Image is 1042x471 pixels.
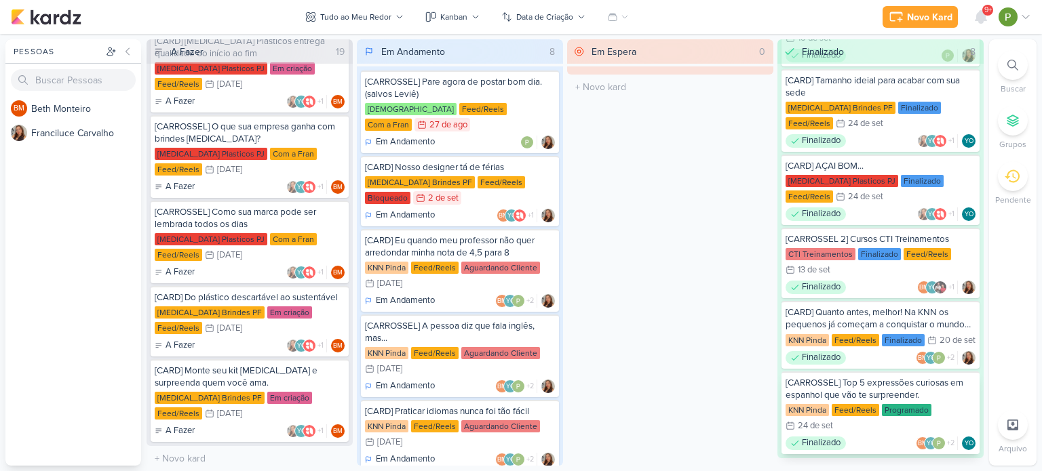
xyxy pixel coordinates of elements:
div: Feed/Reels [478,176,525,188]
div: Pessoas [11,45,103,58]
div: [MEDICAL_DATA] Brindes PF [155,306,265,319]
div: KNN Pinda [365,347,408,359]
img: Franciluce Carvalho [286,266,300,279]
div: Responsável: Beth Monteiro [331,95,345,108]
div: [CARROSSEL] Como sua marca pode ser lembrada todos os dias [155,206,345,230]
div: [MEDICAL_DATA] Plasticos PJ [786,175,898,187]
div: Yasmin Oliveira [294,339,308,352]
div: [CARD] Monte seu kit Allegra e surpreenda quem você ama. [155,365,345,389]
div: Beth Monteiro [331,180,345,194]
p: YO [928,285,937,291]
div: Responsável: Franciluce Carvalho [962,281,976,294]
div: [CARD] Tamanho ideial para acabar com sua sede [786,75,976,99]
div: Responsável: Beth Monteiro [331,339,345,352]
div: Responsável: Beth Monteiro [331,266,345,279]
div: Responsável: Franciluce Carvalho [541,209,555,222]
div: Yasmin Oliveira [294,95,308,108]
div: [CARROSSEL] Pare agora de postar bom dia. (salvos Leviê) [365,76,555,100]
div: Colaboradores: Paloma Paixão Designer [520,136,537,149]
div: Responsável: Franciluce Carvalho [541,294,555,308]
div: KNN Pinda [786,334,829,346]
div: Yasmin Oliveira [503,453,517,466]
div: Colaboradores: Beth Monteiro, Yasmin Oliveira, cti direção, Paloma Paixão Designer [917,281,958,294]
input: Buscar Pessoas [11,69,136,91]
p: YO [297,343,306,350]
div: Feed/Reels [459,103,507,115]
div: KNN Pinda [786,404,829,416]
div: Em Andamento [365,380,435,393]
div: Colaboradores: Beth Monteiro, Yasmin Oliveira, Paloma Paixão Designer, knnpinda@gmail.com, financ... [916,436,958,450]
div: [CARROSSEL] O que sua empresa ganha com brindes Allegra? [155,121,345,145]
div: F r a n c i l u c e C a r v a l h o [31,126,141,140]
div: Programado [882,404,931,416]
div: Colaboradores: Beth Monteiro, Yasmin Oliveira, Paloma Paixão Designer, knnpinda@gmail.com, financ... [495,294,537,308]
div: Em Andamento [381,45,445,59]
div: Responsável: Yasmin Oliveira [962,436,976,450]
div: Colaboradores: Franciluce Carvalho, Yasmin Oliveira, Allegra Plásticos e Brindes Personalizados, ... [917,134,958,148]
div: [CARD] AÇAI BOM... [786,160,976,172]
span: +2 [525,454,534,465]
div: Beth Monteiro [331,95,345,108]
p: YO [927,355,935,362]
div: Feed/Reels [155,78,202,90]
div: Beth Monteiro [495,294,509,308]
p: Finalizado [802,207,841,221]
div: 27 de ago [429,121,467,129]
div: [DATE] [217,251,242,260]
div: Beth Monteiro [11,100,27,117]
div: Colaboradores: Beth Monteiro, Yasmin Oliveira, Paloma Paixão Designer, knnpinda@gmail.com, financ... [916,351,958,365]
div: Yasmin Oliveira [925,207,939,221]
div: A Fazer [155,266,195,279]
span: +1 [526,210,534,221]
div: Beth Monteiro [497,209,510,222]
p: A Fazer [166,95,195,108]
div: Colaboradores: Franciluce Carvalho, Yasmin Oliveira, Allegra Plásticos e Brindes Personalizados, ... [286,180,327,194]
p: YO [297,184,306,191]
div: [DATE] [217,409,242,418]
p: BM [919,285,929,291]
div: Finalizado [901,175,944,187]
div: Feed/Reels [832,404,879,416]
p: YO [965,211,973,218]
p: A Fazer [166,339,195,352]
div: Yasmin Oliveira [503,294,517,308]
div: [CARD] Quanto antes, melhor! Na KNN os pequenos já começam a conquistar o mundo aos 4 anos. [786,306,976,331]
div: Feed/Reels [155,322,202,334]
p: Em Andamento [376,209,435,222]
p: YO [965,441,973,447]
img: cti direção [933,281,947,294]
div: Yasmin Oliveira [924,351,938,365]
p: BM [333,343,343,350]
p: BM [918,441,927,447]
div: Novo Kard [907,10,952,24]
img: Paloma Paixão Designer [932,436,946,450]
p: Finalizado [802,436,841,450]
p: Em Andamento [376,294,435,308]
div: 8 [965,45,981,59]
input: + Novo kard [570,77,771,97]
div: KNN Pinda [365,420,408,432]
div: Responsável: Yasmin Oliveira [962,207,976,221]
div: Feed/Reels [155,163,202,176]
div: A Fazer [155,180,195,194]
div: Em Espera [592,45,636,59]
p: YO [928,138,937,145]
img: Franciluce Carvalho [541,453,555,466]
div: Em criação [270,62,315,75]
img: kardz.app [11,9,81,25]
div: Colaboradores: Beth Monteiro, Yasmin Oliveira, Paloma Paixão Designer, knnpinda@gmail.com, financ... [495,380,537,393]
div: Yasmin Oliveira [505,209,518,222]
p: BM [497,384,507,390]
span: +2 [946,438,954,449]
span: +2 [525,295,534,306]
div: 2 de set [428,194,459,203]
p: Finalizado [802,281,841,294]
div: Feed/Reels [411,347,459,359]
p: Em Andamento [376,136,435,149]
div: Colaboradores: Beth Monteiro, Yasmin Oliveira, Allegra Plásticos e Brindes Personalizados, Paloma... [497,209,537,222]
span: +1 [316,182,324,192]
img: Franciluce Carvalho [11,125,27,141]
span: +2 [946,352,954,363]
img: Paloma Paixão Designer [932,351,946,365]
div: Yasmin Oliveira [962,207,976,221]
